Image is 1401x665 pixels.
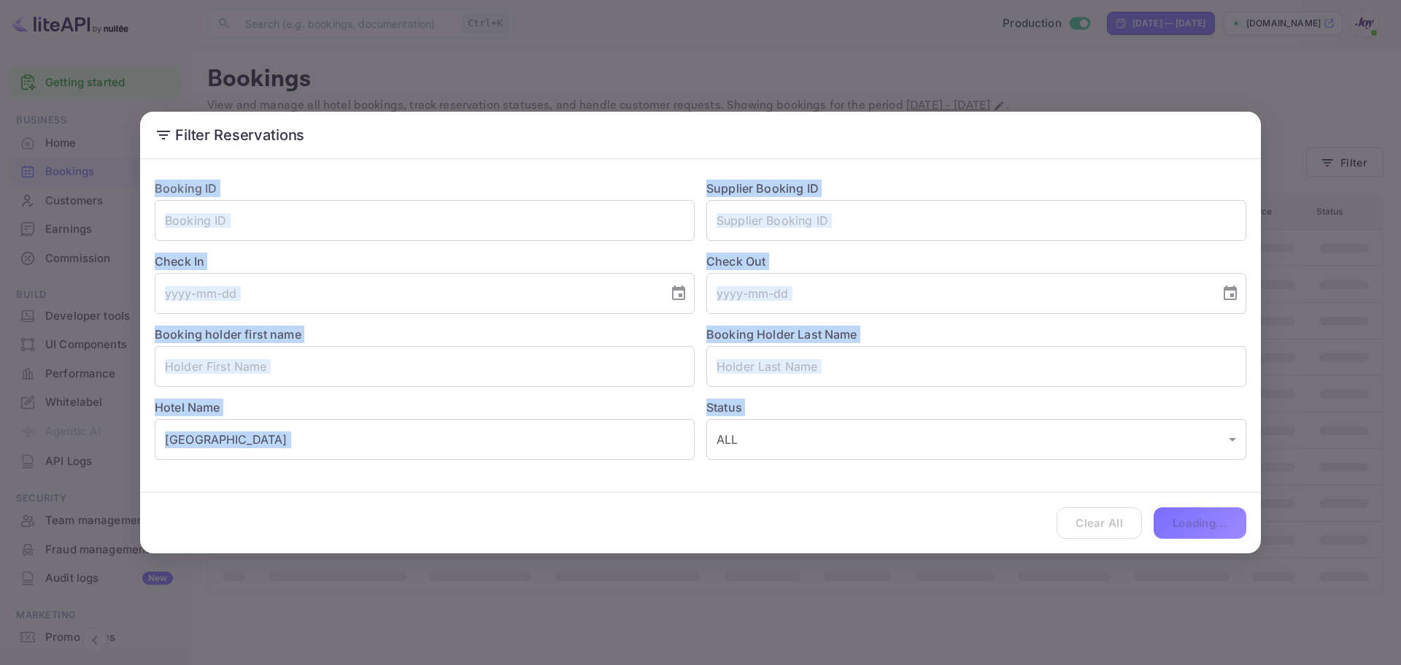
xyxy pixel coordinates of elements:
div: ALL [706,419,1246,460]
input: yyyy-mm-dd [706,273,1210,314]
label: Booking Holder Last Name [706,327,857,342]
input: Supplier Booking ID [706,200,1246,241]
label: Status [706,399,1246,416]
h2: Filter Reservations [140,112,1261,158]
label: Check In [155,253,695,270]
input: yyyy-mm-dd [155,273,658,314]
label: Check Out [706,253,1246,270]
label: Hotel Name [155,400,220,415]
label: Supplier Booking ID [706,181,819,196]
input: Holder Last Name [706,346,1246,387]
button: Choose date [664,279,693,308]
input: Booking ID [155,200,695,241]
input: Hotel Name [155,419,695,460]
label: Booking ID [155,181,217,196]
input: Holder First Name [155,346,695,387]
label: Booking holder first name [155,327,301,342]
button: Choose date [1216,279,1245,308]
